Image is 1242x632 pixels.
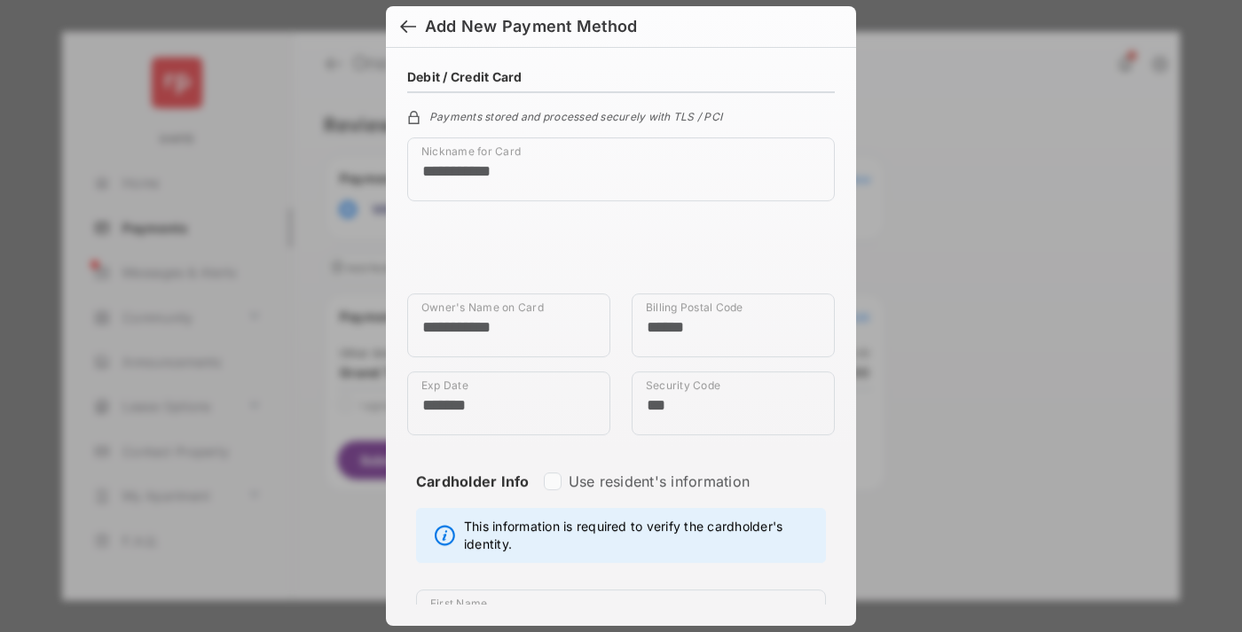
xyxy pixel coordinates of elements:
label: Use resident's information [569,472,750,490]
div: Payments stored and processed securely with TLS / PCI [407,107,835,123]
strong: Cardholder Info [416,472,530,522]
h4: Debit / Credit Card [407,69,523,84]
span: This information is required to verify the cardholder's identity. [464,518,816,553]
div: Add New Payment Method [425,17,637,36]
iframe: Credit card field [407,215,835,293]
